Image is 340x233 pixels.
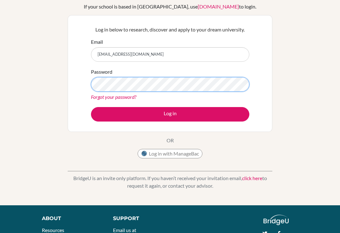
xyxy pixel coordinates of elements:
label: Password [91,68,112,76]
a: click here [242,175,262,181]
div: About [42,215,99,222]
a: Forgot your password? [91,94,136,100]
button: Log in [91,107,249,122]
div: If your school is based in [GEOGRAPHIC_DATA], use to login. [84,3,256,10]
p: BridgeU is an invite only platform. If you haven’t received your invitation email, to request it ... [68,174,272,190]
button: Log in with ManageBac [138,149,202,158]
label: Email [91,38,103,46]
p: OR [167,137,174,144]
img: logo_white@2x-f4f0deed5e89b7ecb1c2cc34c3e3d731f90f0f143d5ea2071677605dd97b5244.png [263,215,289,225]
a: [DOMAIN_NAME] [198,3,239,9]
div: Support [113,215,164,222]
a: Resources [42,227,64,233]
p: Log in below to research, discover and apply to your dream university. [91,26,249,33]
